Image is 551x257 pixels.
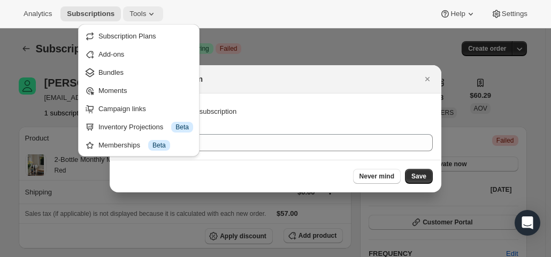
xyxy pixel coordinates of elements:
[98,122,193,133] div: Inventory Projections
[175,123,189,131] span: Beta
[81,64,196,81] button: Bundles
[60,6,121,21] button: Subscriptions
[98,50,124,58] span: Add-ons
[152,141,166,150] span: Beta
[450,10,465,18] span: Help
[81,82,196,99] button: Moments
[81,118,196,135] button: Inventory Projections
[81,27,196,44] button: Subscription Plans
[359,172,394,181] span: Never mind
[24,10,52,18] span: Analytics
[433,6,482,21] button: Help
[98,32,156,40] span: Subscription Plans
[123,6,163,21] button: Tools
[515,210,540,236] div: Open Intercom Messenger
[67,10,114,18] span: Subscriptions
[502,10,527,18] span: Settings
[17,6,58,21] button: Analytics
[405,169,433,184] button: Save
[98,87,127,95] span: Moments
[485,6,534,21] button: Settings
[118,102,433,121] div: Choose a date to reactive subscription
[129,10,146,18] span: Tools
[81,100,196,117] button: Campaign links
[81,136,196,153] button: Memberships
[81,45,196,63] button: Add-ons
[98,68,124,76] span: Bundles
[353,169,401,184] button: Never mind
[420,72,435,87] button: Close
[98,140,193,151] div: Memberships
[98,105,146,113] span: Campaign links
[411,172,426,181] span: Save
